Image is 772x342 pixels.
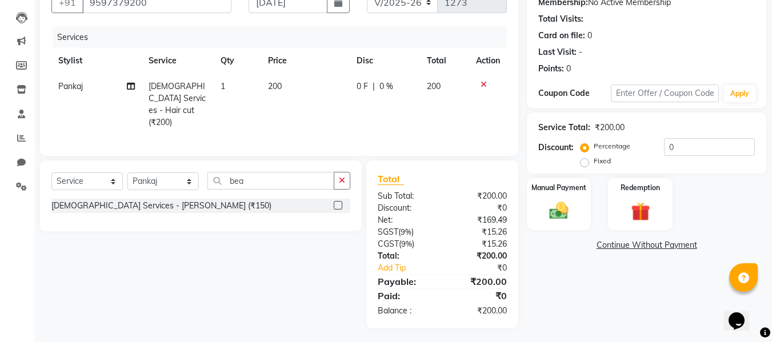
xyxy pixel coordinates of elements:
div: Total Visits: [538,13,583,25]
div: ₹200.00 [442,275,515,288]
div: [DEMOGRAPHIC_DATA] Services - [PERSON_NAME] (₹150) [51,200,271,212]
img: _gift.svg [625,200,656,223]
div: Services [53,27,515,48]
div: Discount: [538,142,574,154]
div: ₹15.26 [442,226,515,238]
span: 200 [427,81,441,91]
label: Percentage [594,141,630,151]
div: Last Visit: [538,46,577,58]
span: 0 % [379,81,393,92]
div: ( ) [369,226,442,238]
div: Points: [538,63,564,75]
div: - [579,46,582,58]
th: Action [469,48,507,74]
span: 1 [221,81,225,91]
div: ₹0 [442,202,515,214]
span: | [373,81,375,92]
div: Coupon Code [538,87,610,99]
div: ₹200.00 [442,305,515,317]
div: Net: [369,214,442,226]
th: Disc [350,48,420,74]
label: Manual Payment [531,183,586,193]
a: Continue Without Payment [529,239,764,251]
div: Total: [369,250,442,262]
div: ₹15.26 [442,238,515,250]
label: Fixed [594,156,611,166]
th: Service [142,48,214,74]
div: 0 [587,30,592,42]
input: Search or Scan [207,172,334,190]
span: Total [378,173,404,185]
input: Enter Offer / Coupon Code [611,85,719,102]
button: Apply [723,85,756,102]
div: Paid: [369,289,442,303]
span: 0 F [357,81,368,92]
span: 9% [401,227,411,236]
th: Price [261,48,350,74]
div: ₹0 [442,289,515,303]
div: ₹169.49 [442,214,515,226]
th: Total [420,48,470,74]
th: Stylist [51,48,142,74]
span: 200 [268,81,282,91]
div: ₹200.00 [442,190,515,202]
div: Discount: [369,202,442,214]
div: ₹200.00 [442,250,515,262]
span: SGST [378,227,398,237]
div: ₹0 [455,262,516,274]
div: 0 [566,63,571,75]
div: ₹200.00 [595,122,625,134]
label: Redemption [621,183,660,193]
iframe: chat widget [724,296,761,331]
span: CGST [378,239,399,249]
span: [DEMOGRAPHIC_DATA] Services - Hair cut (₹200) [149,81,206,127]
div: Sub Total: [369,190,442,202]
span: Pankaj [58,81,83,91]
div: Card on file: [538,30,585,42]
div: ( ) [369,238,442,250]
div: Service Total: [538,122,590,134]
div: Balance : [369,305,442,317]
img: _cash.svg [543,200,574,222]
a: Add Tip [369,262,454,274]
div: Payable: [369,275,442,288]
th: Qty [214,48,262,74]
span: 9% [401,239,412,248]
